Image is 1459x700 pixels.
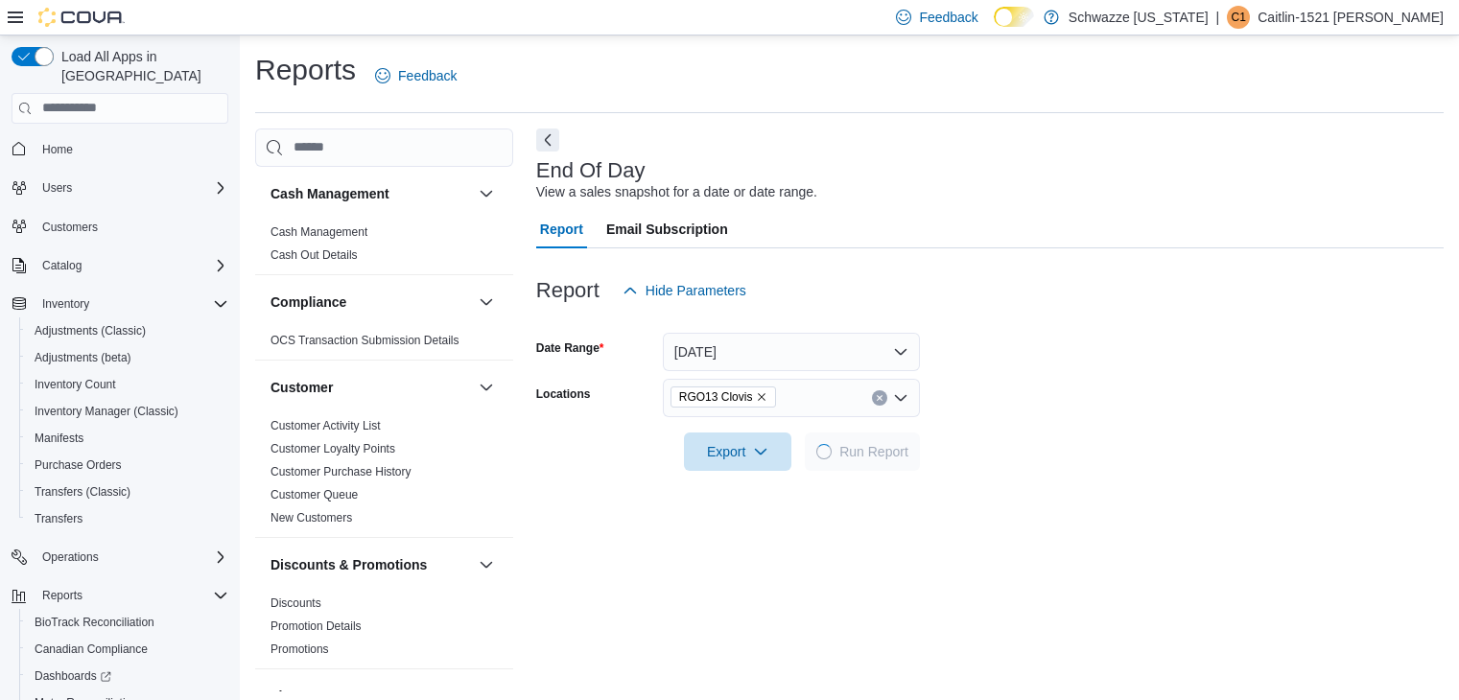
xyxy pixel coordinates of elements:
button: Users [35,176,80,199]
a: Promotion Details [271,619,362,633]
span: Adjustments (Classic) [27,319,228,342]
span: Canadian Compliance [27,638,228,661]
span: RGO13 Clovis [671,386,777,408]
span: Inventory [35,292,228,315]
span: Manifests [35,431,83,446]
button: Compliance [271,292,471,312]
button: Customers [4,213,236,241]
button: Catalog [4,252,236,279]
span: Adjustments (beta) [35,350,131,365]
p: | [1216,6,1220,29]
a: Home [35,138,81,161]
button: Adjustments (Classic) [19,317,236,344]
button: Purchase Orders [19,452,236,478]
a: BioTrack Reconciliation [27,611,162,634]
button: Hide Parameters [615,271,754,310]
span: Inventory [42,296,89,312]
span: Transfers (Classic) [27,480,228,503]
span: C1 [1232,6,1246,29]
div: Caitlin-1521 Noll [1227,6,1250,29]
button: Users [4,175,236,201]
span: Operations [42,549,99,565]
span: Canadian Compliance [35,642,148,657]
span: Promotion Details [271,618,362,634]
a: OCS Transaction Submission Details [271,334,459,347]
button: Remove RGO13 Clovis from selection in this group [756,391,767,403]
a: Promotions [271,642,329,656]
span: Customer Activity List [271,418,381,433]
div: Compliance [255,329,513,360]
h1: Reports [255,51,356,89]
span: Adjustments (Classic) [35,323,146,338]
span: Loading [814,441,835,461]
span: Report [540,210,583,248]
a: Feedback [367,57,464,95]
a: Inventory Manager (Classic) [27,400,186,423]
p: Schwazze [US_STATE] [1069,6,1209,29]
h3: Customer [271,378,333,397]
span: Cash Management [271,224,367,240]
button: Open list of options [893,390,908,406]
span: Customer Loyalty Points [271,441,395,456]
div: View a sales snapshot for a date or date range. [536,182,817,202]
span: Load All Apps in [GEOGRAPHIC_DATA] [54,47,228,85]
h3: Cash Management [271,184,389,203]
a: Dashboards [27,665,119,688]
span: Reports [42,588,82,603]
span: Manifests [27,427,228,450]
span: Transfers [35,511,82,526]
span: Inventory Count [35,377,116,392]
button: Next [536,128,559,152]
span: Promotions [271,642,329,657]
span: Purchase Orders [27,454,228,477]
span: Purchase Orders [35,457,122,473]
div: Customer [255,414,513,537]
h3: End Of Day [536,159,646,182]
span: Catalog [42,258,82,273]
span: Feedback [398,66,457,85]
button: Home [4,135,236,163]
h3: Report [536,279,600,302]
span: Cash Out Details [271,247,358,263]
span: Adjustments (beta) [27,346,228,369]
button: BioTrack Reconciliation [19,609,236,636]
a: Cash Out Details [271,248,358,262]
a: Manifests [27,427,91,450]
img: Cova [38,8,125,27]
button: Inventory Manager (Classic) [19,398,236,425]
span: Run Report [839,442,908,461]
span: Reports [35,584,228,607]
button: Catalog [35,254,89,277]
span: Transfers (Classic) [35,484,130,500]
a: Adjustments (beta) [27,346,139,369]
span: Dark Mode [994,27,995,28]
span: Hide Parameters [646,281,746,300]
span: Export [695,432,780,471]
span: Transfers [27,507,228,530]
span: Inventory Manager (Classic) [27,400,228,423]
span: Dashboards [35,668,111,684]
a: New Customers [271,511,352,525]
button: Customer [271,378,471,397]
button: LoadingRun Report [805,432,920,471]
span: Customers [42,220,98,235]
h3: Discounts & Promotions [271,555,427,574]
span: Catalog [35,254,228,277]
button: Canadian Compliance [19,636,236,663]
div: Cash Management [255,221,513,274]
span: Customers [35,215,228,239]
span: Users [35,176,228,199]
a: Customer Queue [271,488,358,502]
button: Customer [475,376,498,399]
a: Dashboards [19,663,236,689]
button: Transfers (Classic) [19,478,236,505]
button: Reports [35,584,90,607]
h3: Compliance [271,292,346,312]
button: Clear input [872,390,887,406]
span: Feedback [919,8,977,27]
button: Export [684,432,791,471]
span: Email Subscription [606,210,728,248]
a: Cash Management [271,225,367,239]
span: Home [42,142,73,157]
a: Customer Loyalty Points [271,442,395,455]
